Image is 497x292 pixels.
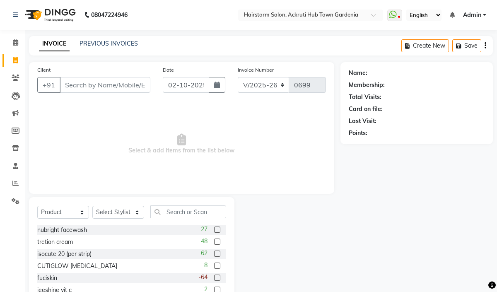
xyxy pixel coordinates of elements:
a: INVOICE [39,36,70,51]
input: Search or Scan [150,205,226,218]
span: 8 [204,261,207,270]
label: Invoice Number [238,66,274,74]
span: Select & add items from the list below [37,103,326,186]
div: CUTIGLOW [MEDICAL_DATA] [37,262,117,270]
button: Create New [401,39,449,52]
span: -64 [198,273,207,282]
button: Save [452,39,481,52]
div: Last Visit: [349,117,376,125]
div: Name: [349,69,367,77]
div: nubright facewash [37,226,87,234]
div: fuciskin [37,274,57,282]
span: 62 [201,249,207,258]
span: 48 [201,237,207,246]
div: Card on file: [349,105,383,113]
b: 08047224946 [91,3,128,27]
div: Membership: [349,81,385,89]
img: logo [21,3,78,27]
a: PREVIOUS INVOICES [80,40,138,47]
div: Total Visits: [349,93,381,101]
input: Search by Name/Mobile/Email/Code [60,77,150,93]
div: tretion cream [37,238,73,246]
span: 27 [201,225,207,234]
div: isocute 20 (per strip) [37,250,92,258]
label: Client [37,66,51,74]
span: Admin [463,11,481,19]
div: Points: [349,129,367,138]
button: +91 [37,77,60,93]
label: Date [163,66,174,74]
